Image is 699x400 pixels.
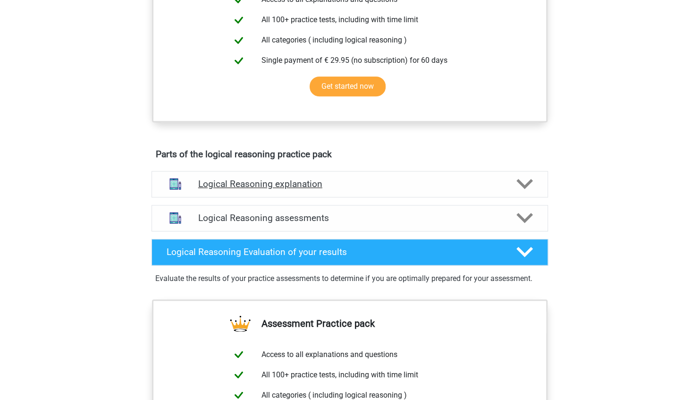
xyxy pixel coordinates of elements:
img: logical reasoning assessments [163,206,187,230]
h4: Logical Reasoning explanation [198,179,501,189]
p: Evaluate the results of your practice assessments to determine if you are optimally prepared for ... [155,273,544,284]
a: explanations Logical Reasoning explanation [148,171,552,197]
a: Logical Reasoning Evaluation of your results [148,239,552,265]
h4: Parts of the logical reasoning practice pack [156,149,544,160]
a: assessments Logical Reasoning assessments [148,205,552,231]
a: Get started now [310,77,386,96]
img: logical reasoning explanations [163,172,187,196]
h4: Logical Reasoning Evaluation of your results [167,247,501,257]
h4: Logical Reasoning assessments [198,213,501,223]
